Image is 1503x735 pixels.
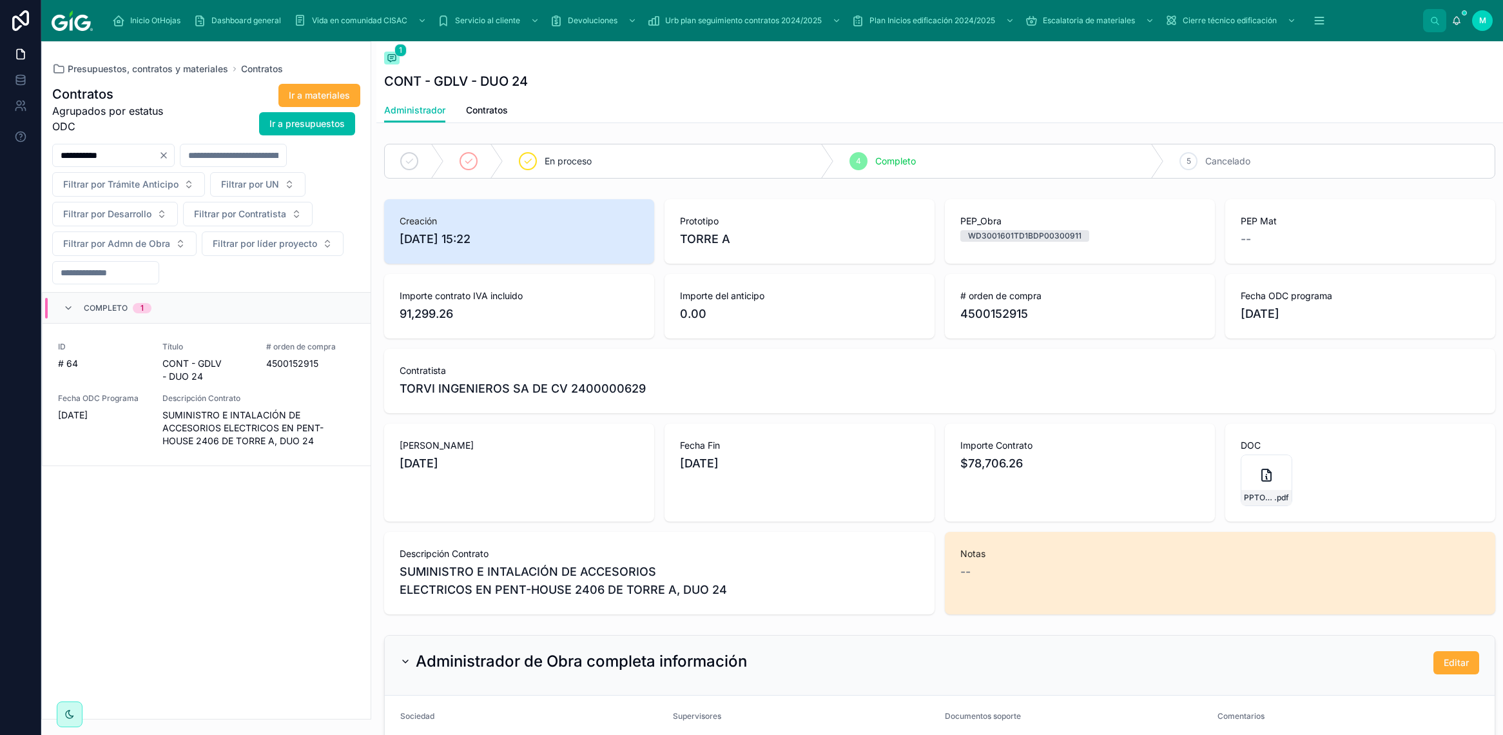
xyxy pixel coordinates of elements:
span: Dashboard general [211,15,281,26]
span: 4 [856,156,861,166]
span: Importe del anticipo [680,289,919,302]
button: Editar [1433,651,1479,674]
button: Select Button [210,172,305,197]
span: Completo [84,303,128,313]
span: Presupuestos, contratos y materiales [68,63,228,75]
img: App logo [52,10,93,31]
h2: Administrador de Obra completa información [416,651,747,672]
span: # 64 [58,357,147,370]
span: Contratos [466,104,508,117]
span: 91,299.26 [400,305,639,323]
span: Descripción Contrato [400,547,919,560]
span: CONT - GDLV - DUO 24 [162,357,251,383]
a: Inicio OtHojas [108,9,189,32]
a: Contratos [241,63,283,75]
span: Documentos soporte [945,711,1021,721]
span: Filtrar por UN [221,178,279,191]
span: Filtrar por Admn de Obra [63,237,170,250]
a: Vida en comunidad CISAC [290,9,433,32]
span: Ir a presupuestos [269,117,345,130]
span: Prototipo [680,215,919,228]
a: Administrador [384,99,445,123]
span: Inicio OtHojas [130,15,180,26]
button: Ir a materiales [278,84,360,107]
span: Urb plan seguimiento contratos 2024/2025 [665,15,822,26]
a: Presupuestos, contratos y materiales [52,63,228,75]
span: Comentarios [1217,711,1265,721]
a: Dashboard general [189,9,290,32]
span: Filtrar por Desarrollo [63,208,151,220]
span: Sociedad [400,711,434,721]
span: Vida en comunidad CISAC [312,15,407,26]
span: # orden de compra [960,289,1199,302]
a: Servicio al cliente [433,9,546,32]
button: Select Button [52,231,197,256]
span: TORVI INGENIEROS SA DE CV 2400000629 [400,380,646,398]
button: Select Button [52,172,205,197]
a: Escalatoria de materiales [1021,9,1161,32]
div: 1 [141,303,144,313]
span: Administrador [384,104,445,117]
span: Ir a materiales [289,89,350,102]
span: 5 [1187,156,1191,166]
span: En proceso [545,155,592,168]
h1: CONT - GDLV - DUO 24 [384,72,528,90]
span: Filtrar por Trámite Anticipo [63,178,179,191]
span: 0.00 [680,305,919,323]
a: Contratos [466,99,508,124]
span: 4500152915 [266,357,355,370]
span: PEP_Obra [960,215,1199,228]
span: ID [58,342,147,352]
span: Cancelado [1205,155,1250,168]
span: [DATE] [58,409,147,422]
button: Select Button [52,202,178,226]
span: 4500152915 [960,305,1199,323]
span: [PERSON_NAME] [400,439,639,452]
button: Ir a presupuestos [259,112,355,135]
span: # orden de compra [266,342,355,352]
span: PEP Mat [1241,215,1480,228]
span: [DATE] [680,455,919,473]
span: M [1479,15,1486,26]
span: Importe contrato IVA incluido [400,289,639,302]
span: Agrupados por estatus ODC [52,103,178,134]
a: Urb plan seguimiento contratos 2024/2025 [643,9,848,32]
span: Creación [400,215,639,228]
span: Fecha ODC Programa [58,393,147,404]
span: DOC [1241,439,1480,452]
a: ID# 64TítuloCONT - GDLV - DUO 24# orden de compra4500152915Fecha ODC Programa[DATE]Descripción Co... [43,324,371,465]
span: Fecha Fin [680,439,919,452]
button: Select Button [183,202,313,226]
span: Importe Contrato [960,439,1199,452]
span: Escalatoria de materiales [1043,15,1135,26]
span: TORRE A [680,230,919,248]
span: $78,706.26 [960,455,1199,473]
span: Filtrar por líder proyecto [213,237,317,250]
span: Cierre técnico edificación [1183,15,1277,26]
button: Clear [159,150,174,161]
span: [DATE] 15:22 [400,230,639,248]
span: -- [960,563,971,581]
span: -- [1241,230,1251,248]
a: Plan Inicios edificación 2024/2025 [848,9,1021,32]
button: 1 [384,52,400,67]
span: [DATE] [400,455,639,473]
span: Editar [1444,656,1469,669]
a: Cierre técnico edificación [1161,9,1303,32]
span: Servicio al cliente [455,15,520,26]
span: SUMINISTRO E INTALACIÓN DE ACCESORIOS ELECTRICOS EN PENT-HOUSE 2406 DE TORRE A, DUO 24 [400,563,919,599]
span: .pdf [1274,493,1289,503]
span: Completo [875,155,916,168]
div: scrollable content [103,6,1423,35]
span: Fecha ODC programa [1241,289,1480,302]
span: Supervisores [673,711,721,721]
span: SUMINISTRO E INTALACIÓN DE ACCESORIOS ELECTRICOS EN PENT-HOUSE 2406 DE TORRE A, DUO 24 [162,409,355,447]
span: Título [162,342,251,352]
div: WD3001601TD1BDP00300911 [968,230,1081,242]
span: Devoluciones [568,15,617,26]
h1: Contratos [52,85,178,103]
span: Descripción Contrato [162,393,355,404]
span: Contratista [400,364,1480,377]
span: [DATE] [1241,305,1480,323]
